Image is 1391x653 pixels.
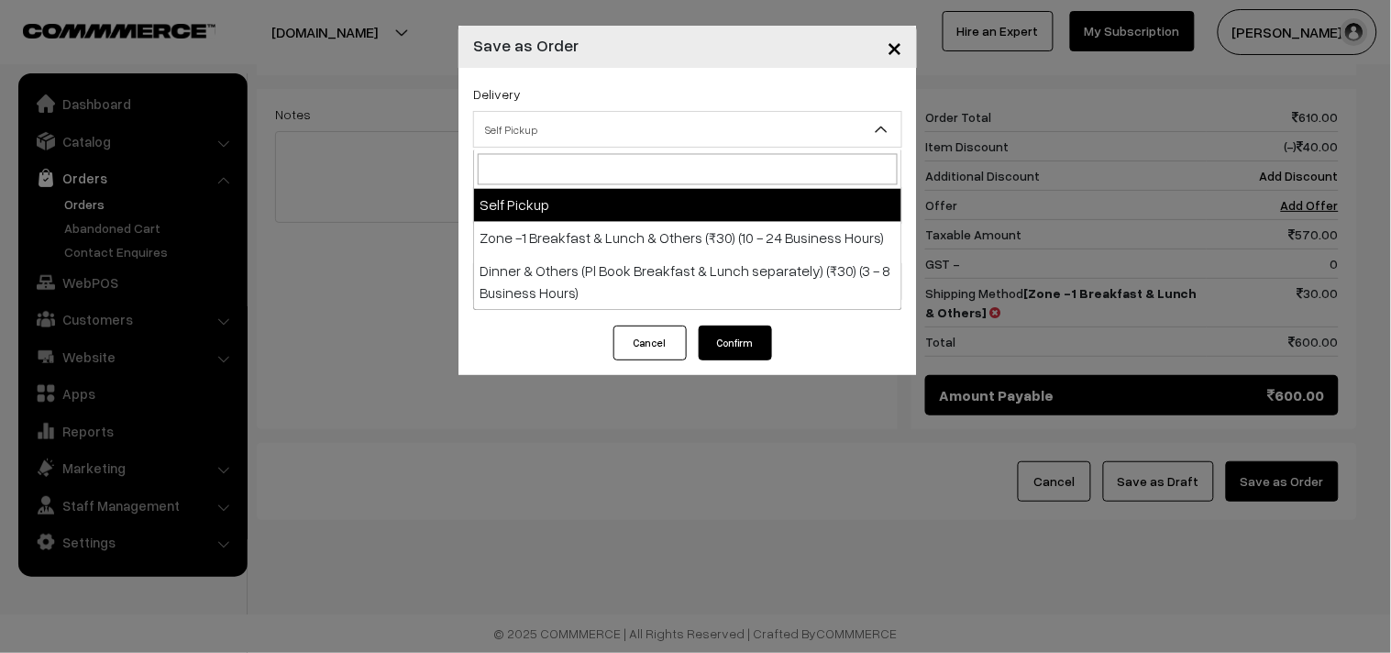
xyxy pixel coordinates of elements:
h4: Save as Order [473,33,579,58]
li: Dinner & Others (Pl Book Breakfast & Lunch separately) (₹30) (3 - 8 Business Hours) [474,255,901,310]
span: Self Pickup [473,111,902,148]
li: Self Pickup [474,189,901,222]
span: × [887,29,902,63]
button: Close [872,18,917,75]
li: Zone -1 Breakfast & Lunch & Others (₹30) (10 - 24 Business Hours) [474,222,901,255]
button: Cancel [613,326,687,360]
button: Confirm [699,326,772,360]
span: Self Pickup [474,114,901,146]
label: Delivery [473,84,521,104]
